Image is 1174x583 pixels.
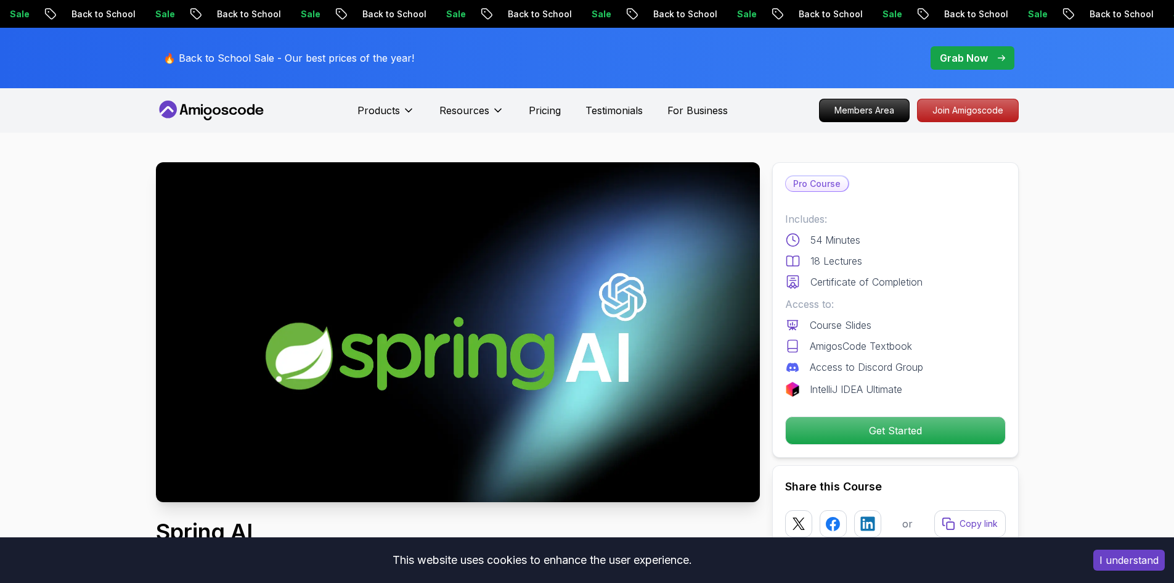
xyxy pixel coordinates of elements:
a: Members Area [819,99,910,122]
p: Back to School [642,8,726,20]
p: Back to School [1078,8,1162,20]
p: or [902,516,913,531]
p: Grab Now [940,51,988,65]
p: Access to: [785,297,1006,312]
a: Testimonials [585,103,643,118]
p: Includes: [785,212,1006,226]
p: Access to Discord Group [810,360,923,374]
p: Products [357,103,400,118]
p: 🔥 Back to School Sale - Our best prices of the year! [163,51,414,65]
p: Get Started [786,417,1005,444]
a: For Business [667,103,728,118]
button: Get Started [785,416,1006,445]
p: Sale [144,8,184,20]
p: Pro Course [786,176,848,191]
p: Certificate of Completion [810,275,923,289]
p: Back to School [351,8,435,20]
img: spring-ai_thumbnail [156,162,760,502]
p: Back to School [933,8,1017,20]
p: 54 Minutes [810,233,860,247]
p: Back to School [206,8,290,20]
h1: Spring AI [156,519,647,544]
p: Sale [726,8,765,20]
p: Sale [290,8,329,20]
p: AmigosCode Textbook [810,339,912,354]
a: Join Amigoscode [917,99,1019,122]
p: Sale [435,8,475,20]
p: IntelliJ IDEA Ultimate [810,382,902,397]
button: Accept cookies [1093,550,1165,571]
p: Course Slides [810,318,871,333]
button: Products [357,103,415,128]
a: Pricing [529,103,561,118]
p: Back to School [497,8,581,20]
p: Resources [439,103,489,118]
p: Sale [581,8,620,20]
h2: Share this Course [785,478,1006,495]
button: Resources [439,103,504,128]
button: Copy link [934,510,1006,537]
p: Sale [1017,8,1056,20]
p: 18 Lectures [810,254,862,268]
p: Join Amigoscode [918,99,1018,122]
p: Back to School [60,8,144,20]
p: Back to School [788,8,871,20]
div: This website uses cookies to enhance the user experience. [9,547,1075,574]
p: Members Area [820,99,909,122]
p: Sale [871,8,911,20]
p: Copy link [960,518,998,530]
img: jetbrains logo [785,382,800,397]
